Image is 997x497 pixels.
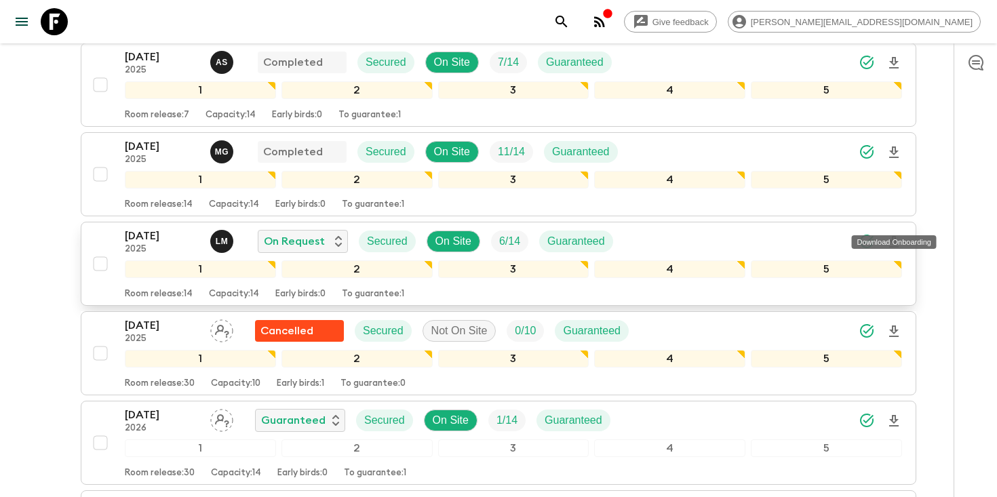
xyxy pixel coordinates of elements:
div: 2 [281,260,433,278]
p: Room release: 14 [125,289,193,300]
div: On Site [424,410,477,431]
div: 2 [281,171,433,188]
p: To guarantee: 1 [342,199,404,210]
div: 3 [438,81,589,99]
div: Secured [357,141,414,163]
p: Secured [363,323,404,339]
div: 2 [281,439,433,457]
p: [DATE] [125,407,199,423]
p: 7 / 14 [498,54,519,71]
p: Secured [367,233,408,250]
p: To guarantee: 1 [342,289,404,300]
div: 3 [438,439,589,457]
div: Secured [359,231,416,252]
div: 2 [281,350,433,367]
p: To guarantee: 1 [344,468,406,479]
p: 11 / 14 [498,144,525,160]
div: On Site [425,141,479,163]
div: 1 [125,260,276,278]
div: 3 [438,260,589,278]
p: Completed [263,144,323,160]
p: Room release: 30 [125,378,195,389]
p: Early birds: 0 [277,468,328,479]
div: Secured [357,52,414,73]
svg: Synced Successfully [859,54,875,71]
div: 1 [125,350,276,367]
button: [DATE]2025Assign pack leaderFlash Pack cancellationSecuredNot On SiteTrip FillGuaranteed12345Room... [81,311,916,395]
div: Trip Fill [491,231,528,252]
p: Capacity: 14 [206,110,256,121]
div: Trip Fill [507,320,544,342]
p: Guaranteed [261,412,326,429]
p: [DATE] [125,317,199,334]
p: Capacity: 10 [211,378,260,389]
p: On Request [264,233,325,250]
div: Not On Site [423,320,496,342]
p: 0 / 10 [515,323,536,339]
a: Give feedback [624,11,717,33]
div: Secured [356,410,413,431]
div: 5 [751,350,902,367]
span: Assign pack leader [210,323,233,334]
p: 6 / 14 [499,233,520,250]
p: 2025 [125,244,199,255]
div: Trip Fill [490,141,533,163]
p: Capacity: 14 [209,199,259,210]
p: On Site [434,54,470,71]
p: Room release: 14 [125,199,193,210]
div: 4 [594,81,745,99]
button: menu [8,8,35,35]
p: Not On Site [431,323,488,339]
p: On Site [433,412,469,429]
div: 4 [594,171,745,188]
p: To guarantee: 0 [340,378,406,389]
svg: Download Onboarding [886,55,902,71]
svg: Download Onboarding [886,144,902,161]
div: 5 [751,439,902,457]
div: 3 [438,171,589,188]
span: Luka Mamniashvili [210,234,236,245]
p: Secured [364,412,405,429]
div: 1 [125,81,276,99]
div: 5 [751,260,902,278]
div: On Site [427,231,480,252]
p: Early birds: 0 [275,289,326,300]
button: [DATE]2026Assign pack leaderGuaranteedSecuredOn SiteTrip FillGuaranteed12345Room release:30Capaci... [81,401,916,485]
div: 4 [594,350,745,367]
p: Capacity: 14 [209,289,259,300]
span: Give feedback [645,17,716,27]
p: 1 / 14 [496,412,517,429]
p: Guaranteed [546,54,604,71]
svg: Synced Successfully [859,144,875,160]
div: 5 [751,81,902,99]
p: 2025 [125,65,199,76]
p: Early birds: 1 [277,378,324,389]
div: 1 [125,439,276,457]
p: Cancelled [260,323,313,339]
p: 2025 [125,155,199,165]
p: Early birds: 0 [275,199,326,210]
button: [DATE]2025Luka MamniashviliOn RequestSecuredOn SiteTrip FillGuaranteed12345Room release:14Capacit... [81,222,916,306]
p: 2026 [125,423,199,434]
p: Room release: 30 [125,468,195,479]
p: L M [216,236,229,247]
span: Mariam Gabichvadze [210,144,236,155]
p: Guaranteed [563,323,621,339]
p: [DATE] [125,49,199,65]
div: Trip Fill [490,52,527,73]
p: [DATE] [125,138,199,155]
p: [DATE] [125,228,199,244]
p: On Site [435,233,471,250]
button: [DATE]2025Ana SikharulidzeCompletedSecuredOn SiteTrip FillGuaranteed12345Room release:7Capacity:1... [81,43,916,127]
p: Early birds: 0 [272,110,322,121]
div: Download Onboarding [852,235,937,249]
div: Trip Fill [488,410,526,431]
div: 4 [594,439,745,457]
p: Secured [366,54,406,71]
div: 3 [438,350,589,367]
span: Ana Sikharulidze [210,55,236,66]
div: 2 [281,81,433,99]
p: Guaranteed [545,412,602,429]
button: search adventures [548,8,575,35]
p: On Site [434,144,470,160]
